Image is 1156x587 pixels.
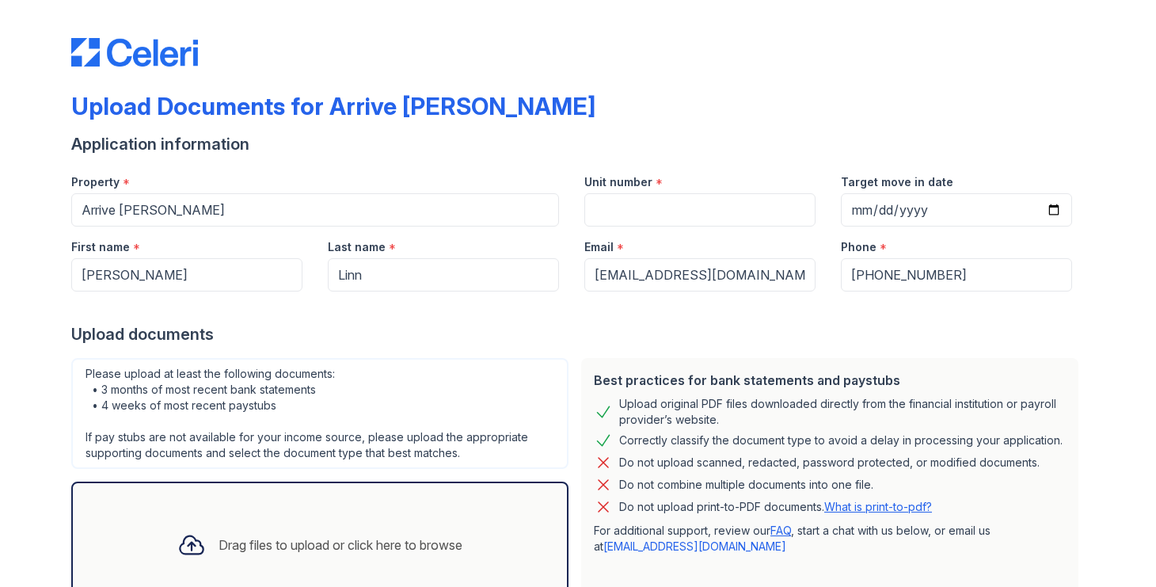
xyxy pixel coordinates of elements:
[841,174,953,190] label: Target move in date
[71,174,120,190] label: Property
[71,323,1085,345] div: Upload documents
[219,536,462,555] div: Drag files to upload or click here to browse
[71,92,595,120] div: Upload Documents for Arrive [PERSON_NAME]
[71,358,568,469] div: Please upload at least the following documents: • 3 months of most recent bank statements • 4 wee...
[71,38,198,67] img: CE_Logo_Blue-a8612792a0a2168367f1c8372b55b34899dd931a85d93a1a3d3e32e68fde9ad4.png
[71,133,1085,155] div: Application information
[619,431,1063,450] div: Correctly classify the document type to avoid a delay in processing your application.
[619,475,873,494] div: Do not combine multiple documents into one file.
[594,523,1066,555] p: For additional support, review our , start a chat with us below, or email us at
[584,239,614,255] label: Email
[770,524,791,537] a: FAQ
[619,499,932,515] p: Do not upload print-to-PDF documents.
[824,500,932,513] a: What is print-to-pdf?
[619,396,1066,428] div: Upload original PDF files downloaded directly from the financial institution or payroll provider’...
[594,371,1066,390] div: Best practices for bank statements and paystubs
[584,174,652,190] label: Unit number
[71,239,130,255] label: First name
[619,453,1040,472] div: Do not upload scanned, redacted, password protected, or modified documents.
[841,239,877,255] label: Phone
[328,239,386,255] label: Last name
[603,539,786,553] a: [EMAIL_ADDRESS][DOMAIN_NAME]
